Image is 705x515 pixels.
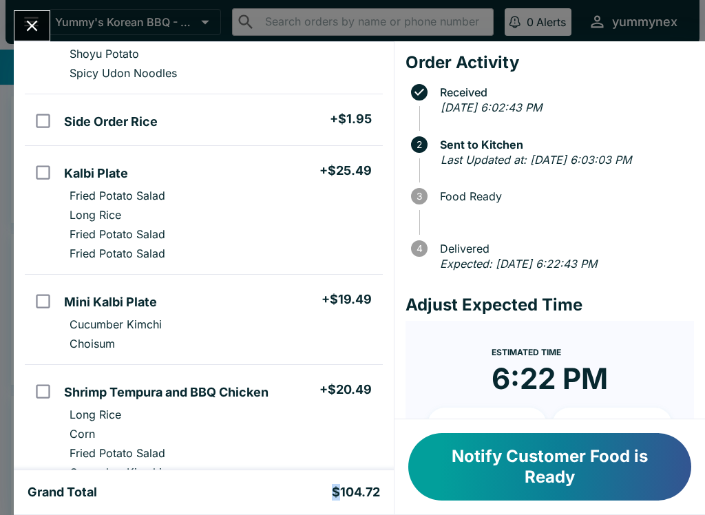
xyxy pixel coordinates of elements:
button: Notify Customer Food is Ready [408,433,691,501]
h5: + $19.49 [322,291,372,308]
h5: + $25.49 [319,162,372,179]
span: Received [433,86,694,98]
button: + 10 [428,408,547,442]
text: 4 [416,243,422,254]
em: [DATE] 6:02:43 PM [441,101,542,114]
p: Shoyu Potato [70,47,139,61]
p: Fried Potato Salad [70,446,165,460]
p: Fried Potato Salad [70,227,165,241]
h5: Side Order Rice [64,114,158,130]
span: Delivered [433,242,694,255]
p: Cucumber Kimchi [70,465,162,479]
text: 3 [417,191,422,202]
p: Fried Potato Salad [70,189,165,202]
h5: Shrimp Tempura and BBQ Chicken [64,384,269,401]
button: Close [14,11,50,41]
p: Cucumber Kimchi [70,317,162,331]
h5: Kalbi Plate [64,165,128,182]
em: Last Updated at: [DATE] 6:03:03 PM [441,153,631,167]
text: 2 [417,139,422,150]
h5: Grand Total [28,484,97,501]
h4: Adjust Expected Time [406,295,694,315]
p: Spicy Udon Noodles [70,66,177,80]
span: Estimated Time [492,347,561,357]
h5: + $20.49 [319,381,372,398]
h5: $104.72 [332,484,380,501]
em: Expected: [DATE] 6:22:43 PM [440,257,597,271]
h5: + $1.95 [330,111,372,127]
p: Long Rice [70,408,121,421]
h4: Order Activity [406,52,694,73]
p: Corn [70,427,95,441]
h5: Mini Kalbi Plate [64,294,157,311]
p: Choisum [70,337,115,350]
p: Long Rice [70,208,121,222]
button: + 20 [552,408,672,442]
p: Fried Potato Salad [70,246,165,260]
span: Sent to Kitchen [433,138,694,151]
span: Food Ready [433,190,694,202]
time: 6:22 PM [492,361,608,397]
